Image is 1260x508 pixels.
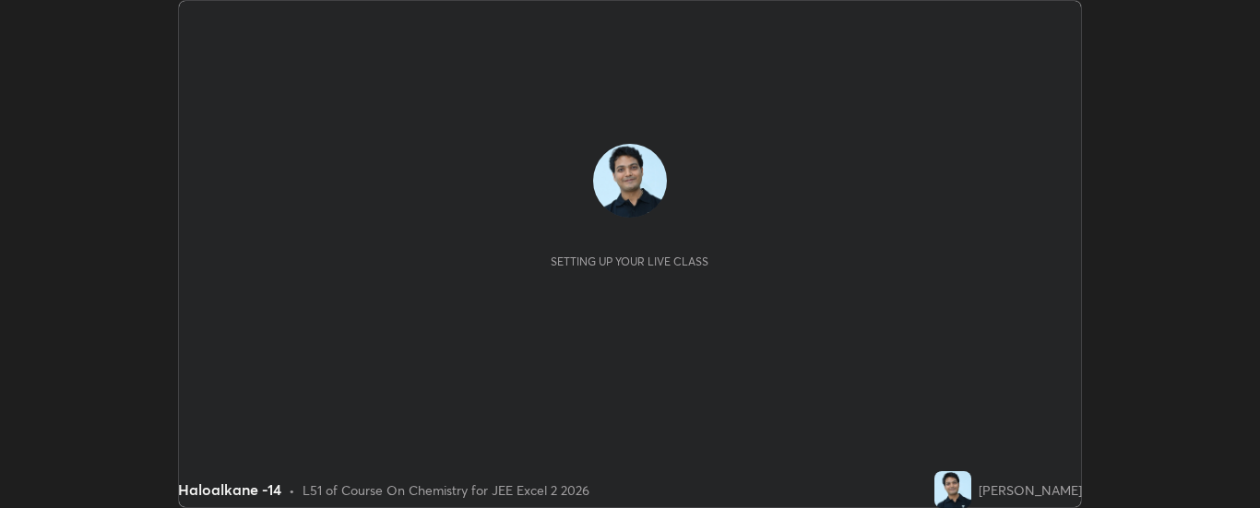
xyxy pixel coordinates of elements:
[979,480,1082,500] div: [PERSON_NAME]
[178,478,281,501] div: Haloalkane -14
[303,480,589,500] div: L51 of Course On Chemistry for JEE Excel 2 2026
[551,254,708,268] div: Setting up your live class
[934,471,971,508] img: a66c93c3f3b24783b2fbdc83a771ea14.jpg
[593,144,667,218] img: a66c93c3f3b24783b2fbdc83a771ea14.jpg
[289,480,295,500] div: •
